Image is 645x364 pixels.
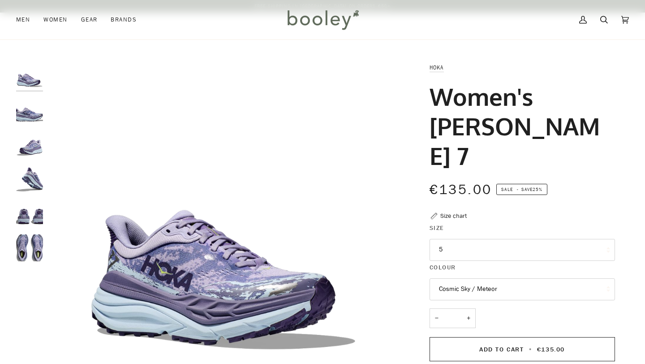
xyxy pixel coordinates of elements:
[430,82,608,170] h1: Women's [PERSON_NAME] 7
[537,345,565,354] span: €135.00
[430,337,615,361] button: Add to Cart • €135.00
[430,181,492,199] span: €135.00
[430,263,456,272] span: Colour
[111,15,137,24] span: Brands
[430,308,444,329] button: −
[16,131,43,158] img: Hoka Women's Stinson 7 Cosmic Sky / Meteor - Booley Galway
[440,211,467,221] div: Size chart
[16,166,43,193] img: Hoka Women's Stinson 7 Cosmic Sky / Meteor - Booley Galway
[16,234,43,261] img: Hoka Women's Stinson 7 Cosmic Sky / Meteor - Booley Galway
[430,223,444,233] span: Size
[496,184,547,195] span: Save
[501,186,512,193] span: Sale
[43,15,67,24] span: Women
[479,345,524,354] span: Add to Cart
[284,7,362,33] img: Booley
[430,64,444,71] a: Hoka
[16,200,43,227] img: Hoka Women's Stinson 7 Cosmic Sky / Meteor - Booley Galway
[430,278,615,300] button: Cosmic Sky / Meteor
[16,63,43,90] img: Hoka Women's Stinson 7 Cosmic Sky / Meteor - Booley Galway
[533,186,542,193] span: 25%
[514,186,521,193] em: •
[430,308,476,329] input: Quantity
[461,308,476,329] button: +
[430,239,615,261] button: 5
[81,15,98,24] span: Gear
[16,97,43,124] img: Hoka Women's Stinson 7 Cosmic Sky / Meteor - Booley Galway
[16,15,30,24] span: Men
[526,345,535,354] span: •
